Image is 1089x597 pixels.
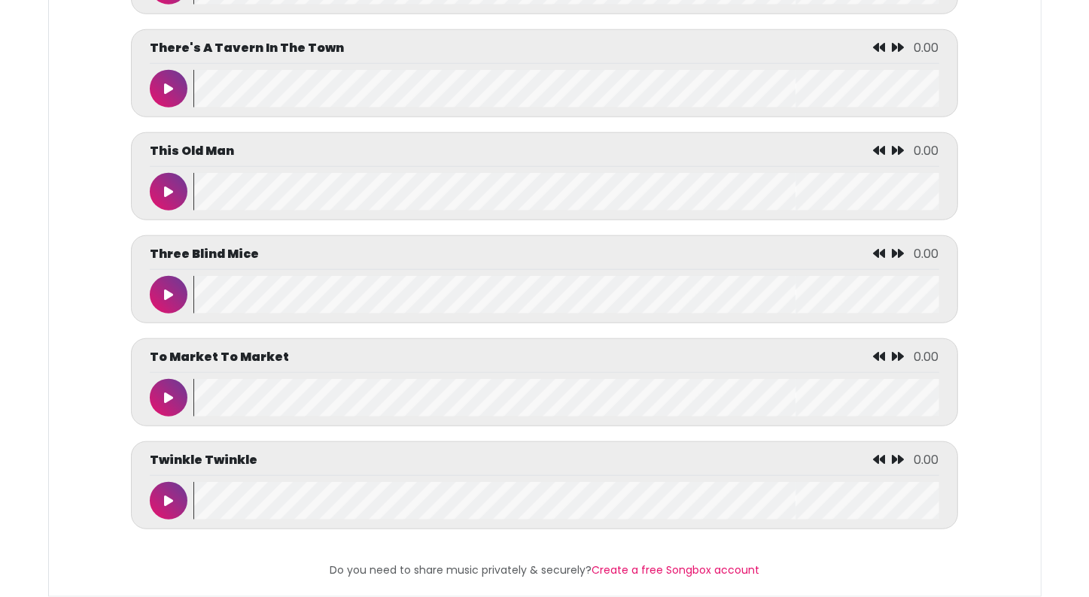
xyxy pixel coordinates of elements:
span: 0.00 [914,142,939,159]
p: This Old Man [150,142,234,160]
a: Create a free Songbox account [592,562,759,577]
p: Twinkle Twinkle [150,451,257,469]
span: 0.00 [914,245,939,262]
span: 0.00 [914,39,939,56]
span: 0.00 [914,348,939,365]
p: To Market To Market [150,348,289,366]
p: Do you need to share music privately & securely? [58,562,1032,578]
p: There's A Tavern In The Town [150,39,344,57]
span: 0.00 [914,451,939,468]
p: Three Blind Mice [150,245,259,263]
